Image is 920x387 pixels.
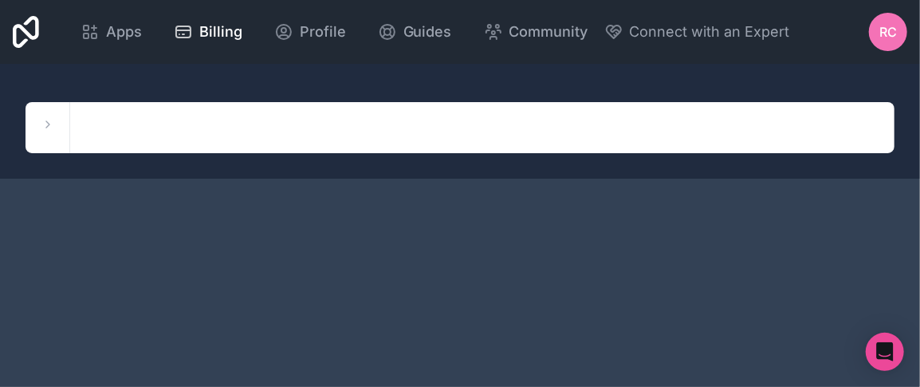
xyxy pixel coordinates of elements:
[300,21,346,43] span: Profile
[630,21,790,43] span: Connect with an Expert
[866,333,904,371] div: Open Intercom Messenger
[161,14,255,49] a: Billing
[471,14,601,49] a: Community
[509,21,588,43] span: Community
[68,14,155,49] a: Apps
[199,21,242,43] span: Billing
[365,14,465,49] a: Guides
[106,21,142,43] span: Apps
[403,21,452,43] span: Guides
[879,22,897,41] span: RC
[261,14,359,49] a: Profile
[604,21,790,43] button: Connect with an Expert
